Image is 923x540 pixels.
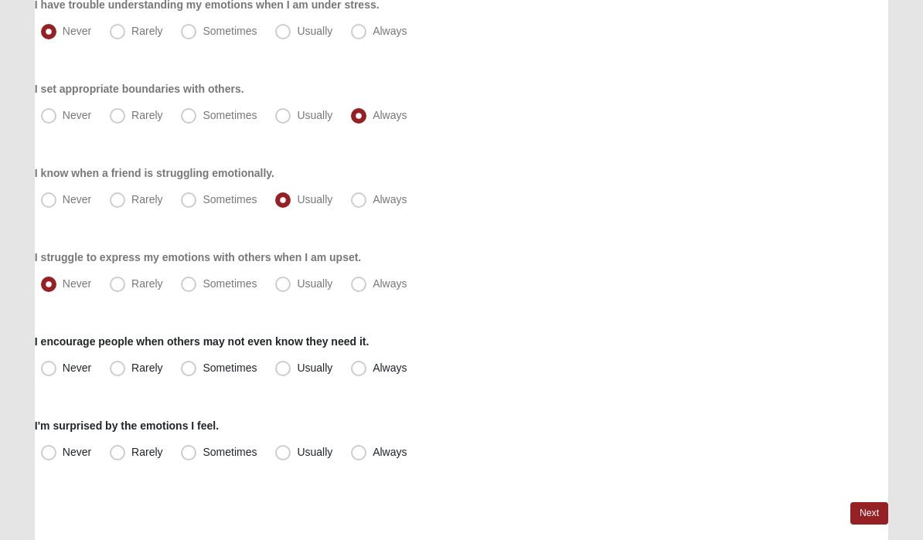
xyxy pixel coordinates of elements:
[297,193,332,205] span: Usually
[63,25,91,37] span: Never
[131,25,162,37] span: Rarely
[373,446,407,458] span: Always
[373,25,407,37] span: Always
[35,334,370,349] label: I encourage people when others may not even know they need it.
[35,418,219,433] label: I'm surprised by the emotions I feel.
[203,25,257,37] span: Sometimes
[203,193,257,205] span: Sometimes
[35,81,244,97] label: I set appropriate boundaries with others.
[203,109,257,121] span: Sometimes
[203,446,257,458] span: Sometimes
[35,250,361,265] label: I struggle to express my emotions with others when I am upset.
[850,502,888,525] a: Next
[373,277,407,290] span: Always
[131,109,162,121] span: Rarely
[35,165,274,181] label: I know when a friend is struggling emotionally.
[203,362,257,374] span: Sometimes
[63,109,91,121] span: Never
[131,277,162,290] span: Rarely
[297,446,332,458] span: Usually
[297,25,332,37] span: Usually
[373,193,407,205] span: Always
[203,277,257,290] span: Sometimes
[297,362,332,374] span: Usually
[373,109,407,121] span: Always
[131,362,162,374] span: Rarely
[131,193,162,205] span: Rarely
[63,446,91,458] span: Never
[131,446,162,458] span: Rarely
[373,362,407,374] span: Always
[63,277,91,290] span: Never
[63,362,91,374] span: Never
[297,109,332,121] span: Usually
[63,193,91,205] span: Never
[297,277,332,290] span: Usually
